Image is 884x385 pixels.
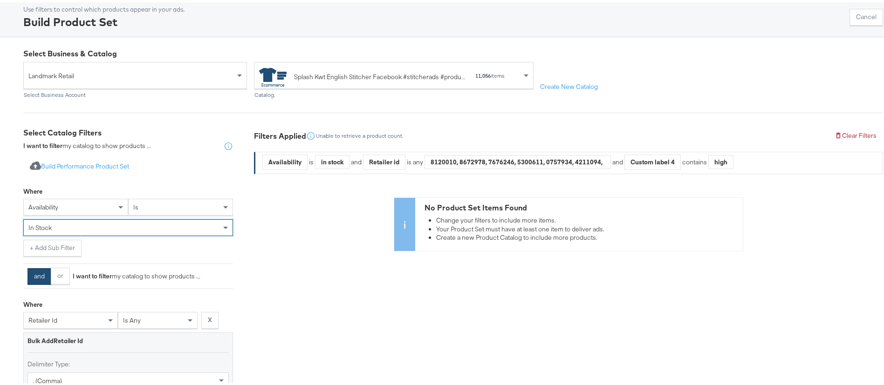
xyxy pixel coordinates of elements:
div: Retailer id [363,153,405,167]
strong: I want to filter [73,270,112,278]
div: Where [23,185,42,194]
label: Delimiter Type: [27,358,229,366]
button: and [27,266,51,283]
div: Custom label 4 [625,153,680,167]
button: + Add Sub Filter [23,237,82,254]
div: Bulk Add Retailer Id [27,334,229,343]
div: and [351,152,611,168]
div: items [475,70,505,77]
div: Splash Kwt English Stitcher Facebook #stitcherads #product-catalog #keep [294,70,466,80]
div: and [612,152,733,168]
button: Cancel [850,7,883,23]
button: Create New Catalog [534,76,604,93]
div: high [709,153,733,167]
div: 8120010, 8672978, 7676246, 5300611, 0757934, 4211094, 8370180, 7467168, 3746504, 3705354, 1637743... [425,153,610,167]
div: contains [681,155,708,164]
strong: 11,056 [475,70,491,77]
div: Filters Applied [254,128,306,139]
button: or [51,265,70,282]
span: is any [123,314,141,322]
strong: X [208,313,212,322]
li: Your Product Set must have at least one item to deliver ads. [436,223,738,231]
div: Use filters to control which products appear in your ads. [23,3,185,12]
div: Select Business & Catalog [23,46,883,57]
div: my catalog to show products ... [70,270,200,278]
div: No Product Set Items Found [425,200,738,211]
span: , (comma) [33,374,62,383]
div: in stock [315,153,349,167]
span: availability [28,201,58,209]
span: is [133,201,138,209]
button: X [201,310,219,326]
li: Create a new Product Catalog to include more products. [436,231,738,240]
button: Clear Filters [828,125,883,142]
span: in stock [28,221,52,230]
strong: I want to filter [23,139,62,148]
div: is [308,155,315,164]
span: retailer id [28,314,57,322]
div: is any [405,155,425,164]
li: Change your filters to include more items. [436,214,738,223]
div: Select Catalog Filters [23,125,233,136]
div: Where [23,298,42,307]
div: Build Product Set [23,12,185,27]
div: Unable to retrieve a product count. [315,130,404,137]
span: Landmark Retail [28,66,235,81]
button: Build Performance Product Set [23,156,136,173]
div: my catalog to show products ... [23,139,151,149]
div: Catalog: [254,89,534,96]
div: Select Business Account [23,89,247,96]
div: Availability [263,153,307,167]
